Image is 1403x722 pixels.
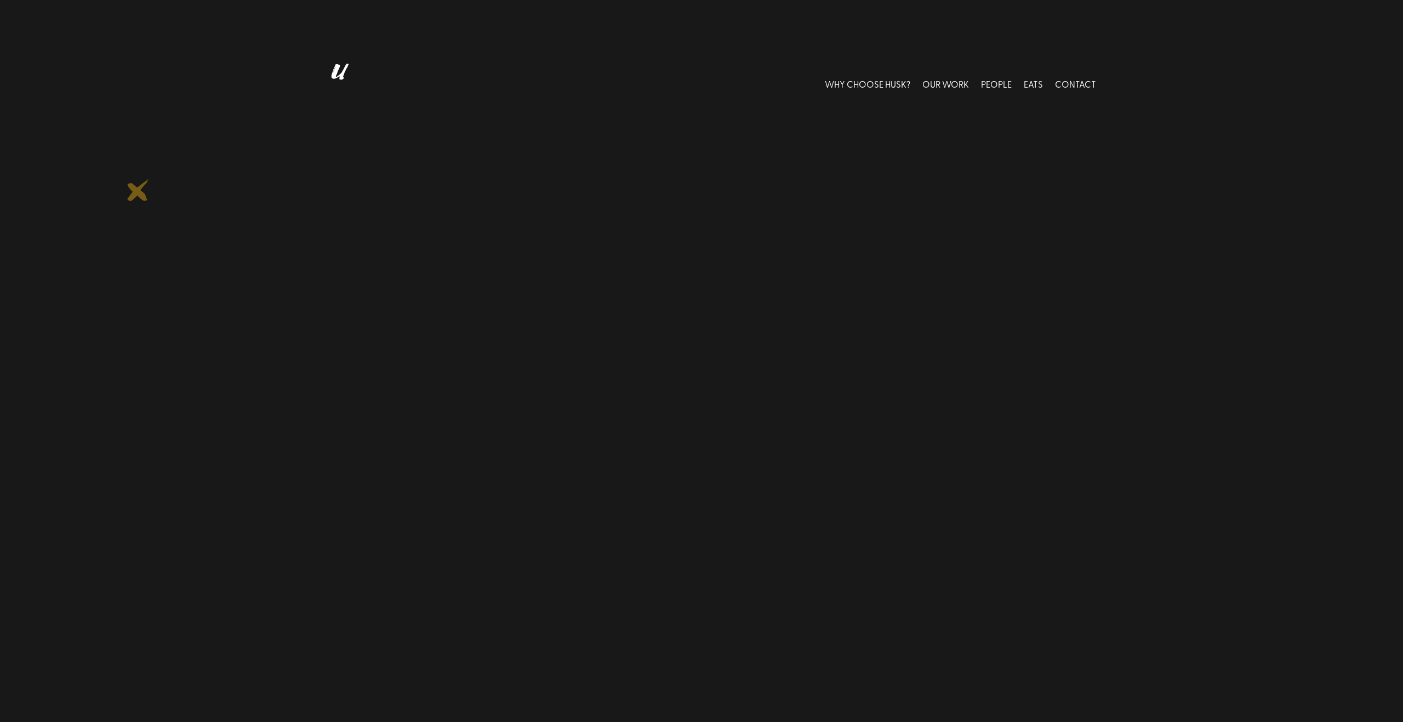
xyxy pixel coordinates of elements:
a: EATS [1024,59,1043,108]
a: PEOPLE [981,59,1012,108]
a: WHY CHOOSE HUSK? [825,59,910,108]
img: Husk logo [307,59,367,108]
a: CONTACT [1055,59,1096,108]
a: OUR WORK [922,59,969,108]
